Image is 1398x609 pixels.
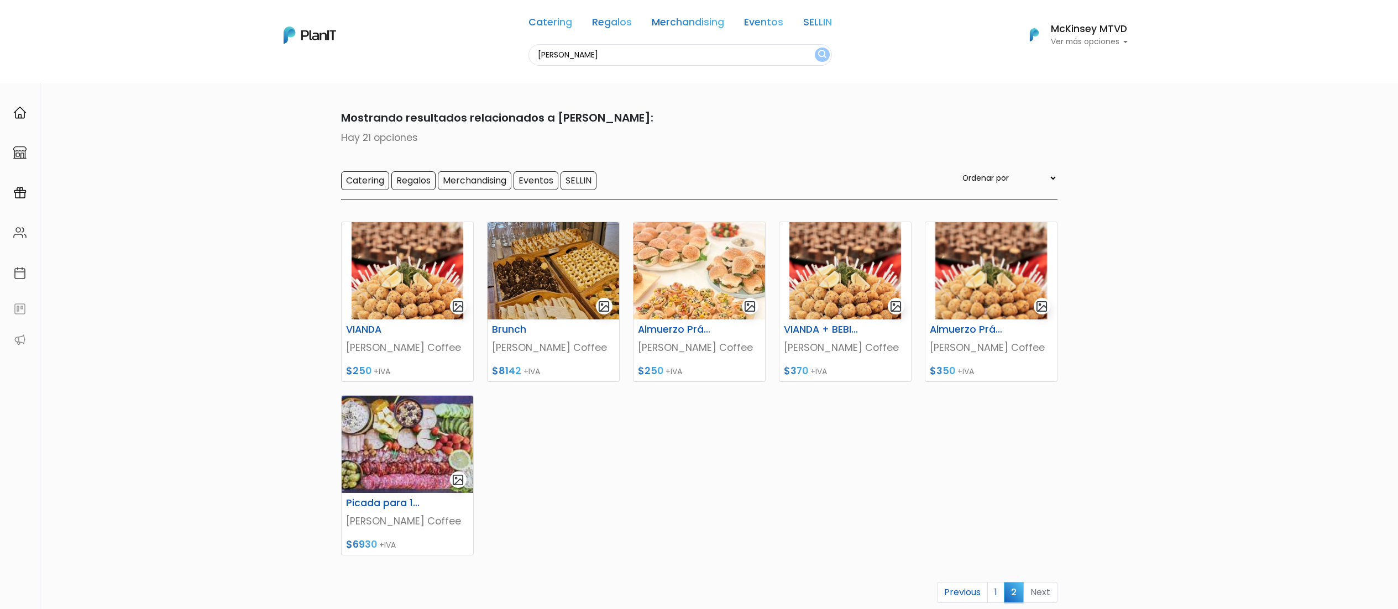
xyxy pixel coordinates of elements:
a: Regalos [592,18,632,31]
button: PlanIt Logo McKinsey MTVD Ver más opciones [1015,20,1128,49]
img: PlanIt Logo [1022,23,1046,47]
span: $350 [930,364,955,377]
p: Hay 21 opciones [341,130,1057,145]
p: [PERSON_NAME] Coffee [346,514,469,528]
h6: Brunch [485,324,576,335]
a: gallery-light Almuerzo Prácticos [PERSON_NAME] Coffee $250 +IVA [633,222,766,382]
span: $6930 [346,538,377,551]
span: +IVA [523,366,540,377]
h6: VIANDA [339,324,430,335]
img: gallery-light [743,300,756,313]
span: $250 [638,364,663,377]
img: feedback-78b5a0c8f98aac82b08bfc38622c3050aee476f2c9584af64705fc4e61158814.svg [13,302,27,316]
p: [PERSON_NAME] Coffee [346,340,469,355]
span: +IVA [666,366,682,377]
a: SELLIN [803,18,832,31]
img: thumb_ee8d697a-8e0d-4798-bfaa-6310434c6a99.jpeg [633,222,765,319]
img: thumb_Dise%C3%B1o_sin_t%C3%ADtulo_-_2025-01-21T123124.833.png [779,222,911,319]
span: $370 [784,364,808,377]
a: 1 [987,582,1004,603]
img: PlanIt Logo [284,27,336,44]
img: gallery-light [598,300,610,313]
img: campaigns-02234683943229c281be62815700db0a1741e53638e28bf9629b52c665b00959.svg [13,186,27,200]
img: gallery-light [889,300,902,313]
a: gallery-light VIANDA [PERSON_NAME] Coffee $250 +IVA [341,222,474,382]
span: +IVA [957,366,974,377]
input: Regalos [391,171,436,190]
p: Mostrando resultados relacionados a [PERSON_NAME]: [341,109,1057,126]
img: thumb_Dise%C3%B1o_sin_t%C3%ADtulo_-_2025-01-21T123124.833.png [342,222,473,319]
input: Buscá regalos, desayunos, y más [528,44,832,66]
img: gallery-light [452,300,464,313]
p: Ver más opciones [1051,38,1128,46]
a: Catering [528,18,572,31]
img: gallery-light [1035,300,1048,313]
input: Eventos [514,171,558,190]
h6: McKinsey MTVD [1051,24,1128,34]
img: home-e721727adea9d79c4d83392d1f703f7f8bce08238fde08b1acbfd93340b81755.svg [13,106,27,119]
img: thumb_0780C007-C2DD-4A45-967E-DB3DC8E5FF8A.jpeg [488,222,619,319]
h6: Almuerzo Prácticos [923,324,1014,335]
img: calendar-87d922413cdce8b2cf7b7f5f62616a5cf9e4887200fb71536465627b3292af00.svg [13,266,27,280]
a: gallery-light Brunch [PERSON_NAME] Coffee $8142 +IVA [487,222,620,382]
h6: Almuerzo Prácticos [631,324,722,335]
a: gallery-light Almuerzo Prácticos [PERSON_NAME] Coffee $350 +IVA [925,222,1057,382]
img: thumb_thumb_Dise%C3%B1o_sin_t%C3%ADtulo_-_2025-01-21T123124.833.png [925,222,1057,319]
a: Previous [937,582,988,603]
h6: Picada para 15 personas [339,497,430,509]
span: +IVA [374,366,390,377]
input: Catering [341,171,389,190]
p: [PERSON_NAME] Coffee [784,340,907,355]
a: gallery-light Picada para 15 personas [PERSON_NAME] Coffee $6930 +IVA [341,395,474,555]
img: people-662611757002400ad9ed0e3c099ab2801c6687ba6c219adb57efc949bc21e19d.svg [13,226,27,239]
p: [PERSON_NAME] Coffee [930,340,1053,355]
span: +IVA [810,366,827,377]
img: marketplace-4ceaa7011d94191e9ded77b95e3339b90024bf715f7c57f8cf31f2d8c509eaba.svg [13,146,27,159]
p: [PERSON_NAME] Coffee [638,340,761,355]
a: Merchandising [652,18,724,31]
span: +IVA [379,539,396,550]
img: partners-52edf745621dab592f3b2c58e3bca9d71375a7ef29c3b500c9f145b62cc070d4.svg [13,333,27,347]
input: Merchandising [438,171,511,190]
img: search_button-432b6d5273f82d61273b3651a40e1bd1b912527efae98b1b7a1b2c0702e16a8d.svg [818,50,826,60]
span: 2 [1004,582,1024,602]
span: $250 [346,364,371,377]
img: gallery-light [452,474,464,486]
a: gallery-light VIANDA + BEBIDA [PERSON_NAME] Coffee $370 +IVA [779,222,912,382]
h6: VIANDA + BEBIDA [777,324,868,335]
input: SELLIN [561,171,596,190]
a: Eventos [744,18,783,31]
span: $8142 [492,364,521,377]
p: [PERSON_NAME] Coffee [492,340,615,355]
img: thumb_WhatsApp_Image_2022-05-03_at_13.52.05__1_.jpeg [342,396,473,493]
